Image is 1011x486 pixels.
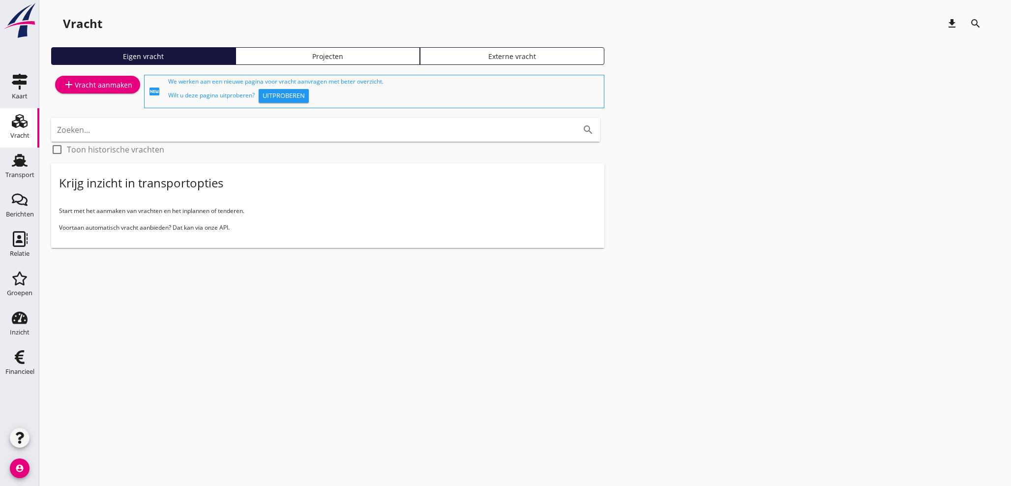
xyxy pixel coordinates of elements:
div: Uitproberen [263,91,305,101]
div: Relatie [10,250,30,257]
div: Financieel [5,368,34,375]
div: Groepen [7,290,32,296]
i: account_circle [10,458,30,478]
p: Voortaan automatisch vracht aanbieden? Dat kan via onze API. [59,223,596,232]
a: Projecten [236,47,420,65]
i: add [63,79,75,91]
i: search [582,124,594,136]
button: Uitproberen [259,89,309,103]
a: Eigen vracht [51,47,236,65]
div: We werken aan een nieuwe pagina voor vracht aanvragen met beter overzicht. Wilt u deze pagina uit... [168,77,600,106]
i: fiber_new [149,86,160,97]
div: Vracht aanmaken [63,79,132,91]
i: search [970,18,981,30]
p: Start met het aanmaken van vrachten en het inplannen of tenderen. [59,207,596,215]
div: Inzicht [10,329,30,335]
div: Eigen vracht [56,51,231,61]
div: Krijg inzicht in transportopties [59,175,223,191]
label: Toon historische vrachten [67,145,164,154]
div: Projecten [240,51,416,61]
i: download [946,18,958,30]
div: Kaart [12,93,28,99]
div: Vracht [63,16,102,31]
a: Externe vracht [420,47,604,65]
input: Zoeken... [57,122,566,138]
div: Transport [5,172,34,178]
div: Berichten [6,211,34,217]
div: Externe vracht [424,51,600,61]
a: Vracht aanmaken [55,76,140,93]
img: logo-small.a267ee39.svg [2,2,37,39]
div: Vracht [10,132,30,139]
